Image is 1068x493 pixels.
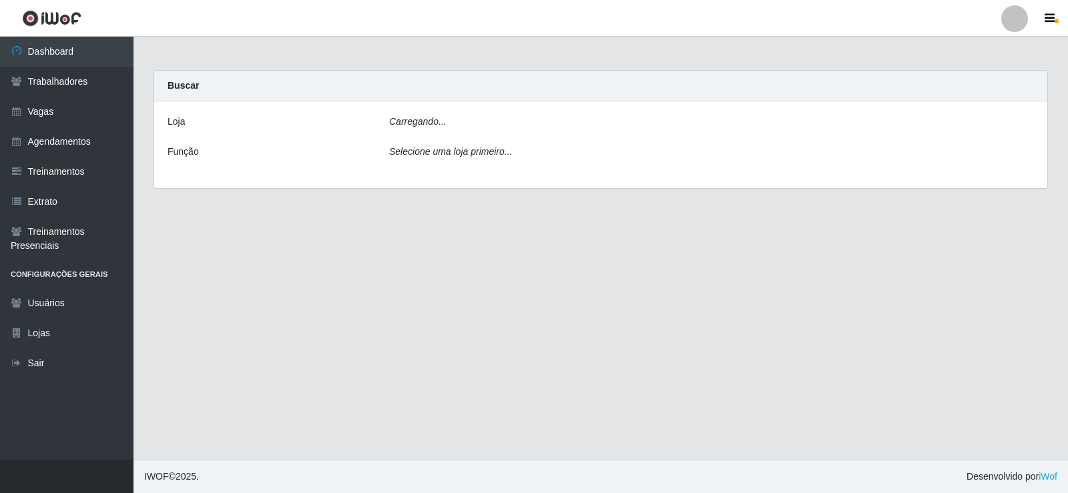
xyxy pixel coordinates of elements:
label: Função [168,145,199,159]
a: iWof [1039,471,1057,482]
span: IWOF [144,471,169,482]
span: © 2025 . [144,470,199,484]
i: Selecione uma loja primeiro... [389,146,512,157]
i: Carregando... [389,116,447,127]
label: Loja [168,115,185,129]
span: Desenvolvido por [967,470,1057,484]
img: CoreUI Logo [22,10,81,27]
strong: Buscar [168,80,199,91]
